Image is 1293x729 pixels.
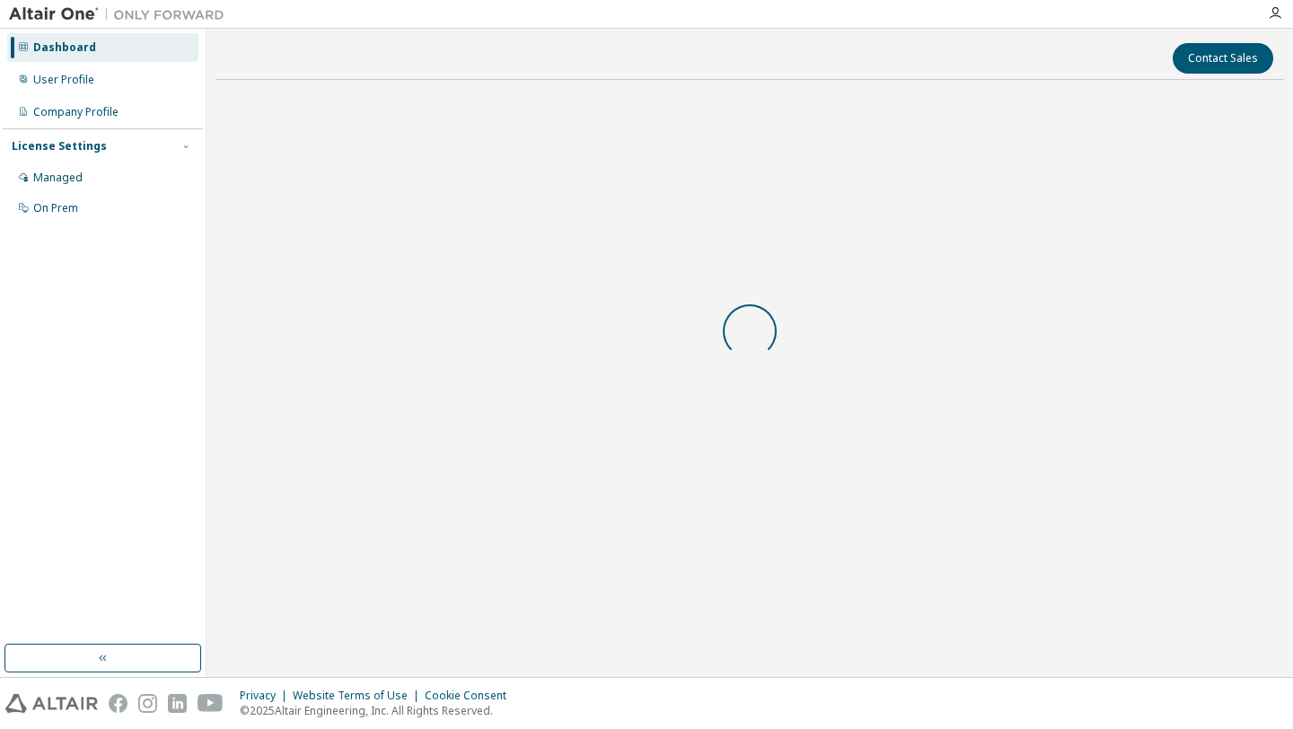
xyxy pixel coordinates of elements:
img: instagram.svg [138,694,157,713]
img: altair_logo.svg [5,694,98,713]
img: facebook.svg [109,694,128,713]
div: Website Terms of Use [293,689,425,703]
div: Company Profile [33,105,119,119]
p: © 2025 Altair Engineering, Inc. All Rights Reserved. [240,703,517,718]
button: Contact Sales [1173,43,1273,74]
div: Privacy [240,689,293,703]
div: License Settings [12,139,107,154]
div: Dashboard [33,40,96,55]
div: Cookie Consent [425,689,517,703]
div: On Prem [33,201,78,215]
div: User Profile [33,73,94,87]
div: Managed [33,171,83,185]
img: Altair One [9,5,233,23]
img: youtube.svg [198,694,224,713]
img: linkedin.svg [168,694,187,713]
